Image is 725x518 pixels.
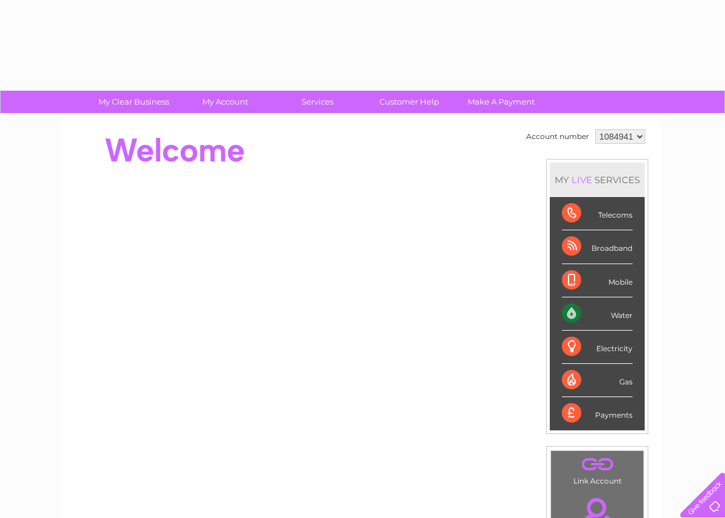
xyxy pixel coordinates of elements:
div: Water [562,297,633,331]
td: Account number [523,126,592,147]
a: My Account [176,91,275,113]
div: Mobile [562,264,633,297]
div: Broadband [562,230,633,264]
div: Gas [562,364,633,397]
a: Make A Payment [451,91,551,113]
div: Payments [562,397,633,430]
a: My Clear Business [84,91,184,113]
td: Link Account [550,450,644,488]
div: Telecoms [562,197,633,230]
a: . [554,454,640,475]
div: MY SERVICES [550,163,645,197]
a: Services [268,91,367,113]
div: LIVE [569,174,594,186]
div: Electricity [562,331,633,364]
a: Customer Help [359,91,459,113]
